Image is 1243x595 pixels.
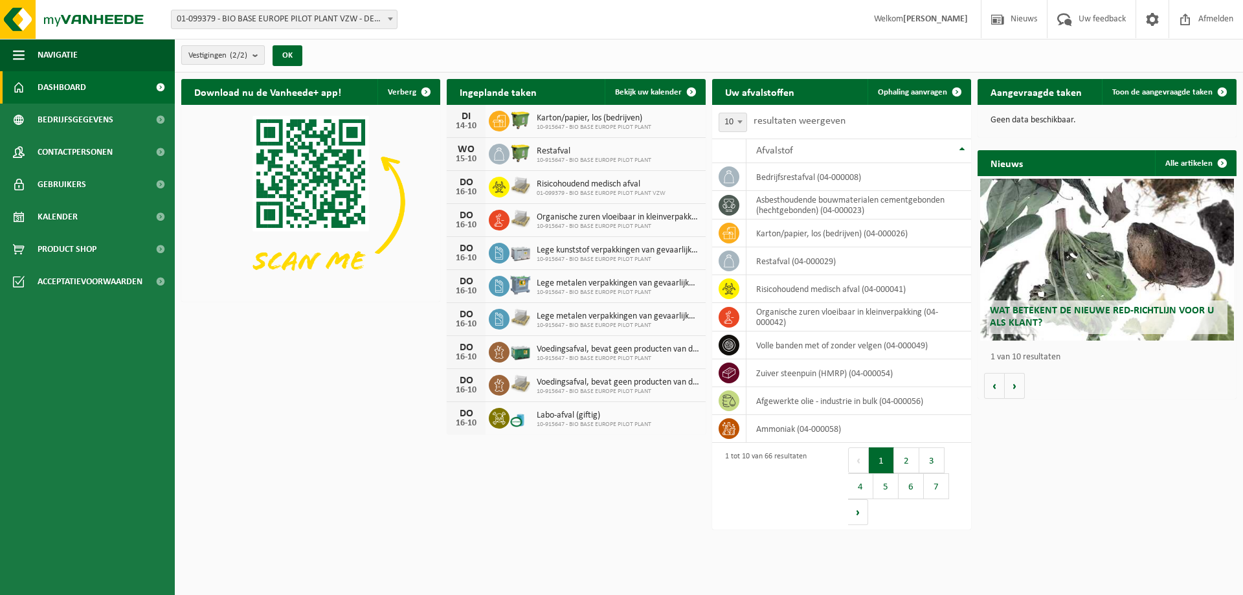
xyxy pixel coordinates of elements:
[899,473,924,499] button: 6
[388,88,416,96] span: Verberg
[869,447,894,473] button: 1
[984,373,1005,399] button: Vorige
[980,179,1234,341] a: Wat betekent de nieuwe RED-richtlijn voor u als klant?
[746,275,971,303] td: risicohoudend medisch afval (04-000041)
[537,113,651,124] span: Karton/papier, los (bedrijven)
[537,344,699,355] span: Voedingsafval, bevat geen producten van dierlijke oorsprong, onverpakt
[38,201,78,233] span: Kalender
[453,122,479,131] div: 14-10
[537,223,699,230] span: 10-915647 - BIO BASE EUROPE PILOT PLANT
[453,111,479,122] div: DI
[447,79,550,104] h2: Ingeplande taken
[712,79,807,104] h2: Uw afvalstoffen
[746,191,971,219] td: asbesthoudende bouwmaterialen cementgebonden (hechtgebonden) (04-000023)
[537,289,699,297] span: 10-915647 - BIO BASE EUROPE PILOT PLANT
[453,210,479,221] div: DO
[453,342,479,353] div: DO
[537,146,651,157] span: Restafval
[537,212,699,223] span: Organische zuren vloeibaar in kleinverpakking
[1155,150,1235,176] a: Alle artikelen
[990,306,1214,328] span: Wat betekent de nieuwe RED-richtlijn voor u als klant?
[719,113,746,131] span: 10
[615,88,682,96] span: Bekijk uw kalender
[181,45,265,65] button: Vestigingen(2/2)
[453,309,479,320] div: DO
[172,10,397,28] span: 01-099379 - BIO BASE EUROPE PILOT PLANT VZW - DESTELDONK
[171,10,398,29] span: 01-099379 - BIO BASE EUROPE PILOT PLANT VZW - DESTELDONK
[510,373,532,395] img: LP-PA-00000-WDN-11
[38,265,142,298] span: Acceptatievoorwaarden
[924,473,949,499] button: 7
[746,219,971,247] td: karton/papier, los (bedrijven) (04-000026)
[1102,79,1235,105] a: Toon de aangevraagde taken
[38,39,78,71] span: Navigatie
[38,104,113,136] span: Bedrijfsgegevens
[453,320,479,329] div: 16-10
[719,113,747,132] span: 10
[230,51,247,60] count: (2/2)
[181,79,354,104] h2: Download nu de Vanheede+ app!
[453,353,479,362] div: 16-10
[1112,88,1213,96] span: Toon de aangevraagde taken
[188,46,247,65] span: Vestigingen
[453,376,479,386] div: DO
[978,150,1036,175] h2: Nieuws
[510,175,532,197] img: LP-PA-00000-WDN-11
[537,388,699,396] span: 10-915647 - BIO BASE EUROPE PILOT PLANT
[978,79,1095,104] h2: Aangevraagde taken
[537,355,699,363] span: 10-915647 - BIO BASE EUROPE PILOT PLANT
[38,168,86,201] span: Gebruikers
[453,409,479,419] div: DO
[510,307,532,329] img: LP-PA-00000-WDN-11
[453,386,479,395] div: 16-10
[38,136,113,168] span: Contactpersonen
[746,331,971,359] td: volle banden met of zonder velgen (04-000049)
[537,278,699,289] span: Lege metalen verpakkingen van gevaarlijke stoffen
[453,177,479,188] div: DO
[746,387,971,415] td: afgewerkte olie - industrie in bulk (04-000056)
[38,71,86,104] span: Dashboard
[510,340,532,362] img: PB-LB-0680-HPE-GN-01
[537,410,651,421] span: Labo-afval (giftig)
[537,322,699,330] span: 10-915647 - BIO BASE EUROPE PILOT PLANT
[537,157,651,164] span: 10-915647 - BIO BASE EUROPE PILOT PLANT
[848,473,873,499] button: 4
[537,311,699,322] span: Lege metalen verpakkingen van gevaarlijke stoffen
[38,233,96,265] span: Product Shop
[605,79,704,105] a: Bekijk uw kalender
[1005,373,1025,399] button: Volgende
[873,473,899,499] button: 5
[453,419,479,428] div: 16-10
[453,155,479,164] div: 15-10
[903,14,968,24] strong: [PERSON_NAME]
[537,256,699,264] span: 10-915647 - BIO BASE EUROPE PILOT PLANT
[537,377,699,388] span: Voedingsafval, bevat geen producten van dierlijke oorsprong, gemengde verpakking...
[453,188,479,197] div: 16-10
[746,247,971,275] td: restafval (04-000029)
[991,353,1230,362] p: 1 van 10 resultaten
[754,116,845,126] label: resultaten weergeven
[453,243,479,254] div: DO
[510,208,532,230] img: LP-PA-00000-WDN-11
[868,79,970,105] a: Ophaling aanvragen
[537,245,699,256] span: Lege kunststof verpakkingen van gevaarlijke stoffen
[273,45,302,66] button: OK
[537,124,651,131] span: 10-915647 - BIO BASE EUROPE PILOT PLANT
[848,447,869,473] button: Previous
[537,421,651,429] span: 10-915647 - BIO BASE EUROPE PILOT PLANT
[453,287,479,296] div: 16-10
[894,447,919,473] button: 2
[510,406,532,428] img: LP-OT-00060-CU
[746,359,971,387] td: zuiver steenpuin (HMRP) (04-000054)
[453,254,479,263] div: 16-10
[510,241,532,263] img: PB-LB-0680-HPE-GY-11
[919,447,945,473] button: 3
[510,142,532,164] img: WB-1100-HPE-GN-50
[719,446,807,526] div: 1 tot 10 van 66 resultaten
[756,146,793,156] span: Afvalstof
[510,109,532,131] img: WB-1100-HPE-GN-50
[537,179,666,190] span: Risicohoudend medisch afval
[510,274,532,296] img: PB-AP-0800-MET-02-01
[991,116,1224,125] p: Geen data beschikbaar.
[453,276,479,287] div: DO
